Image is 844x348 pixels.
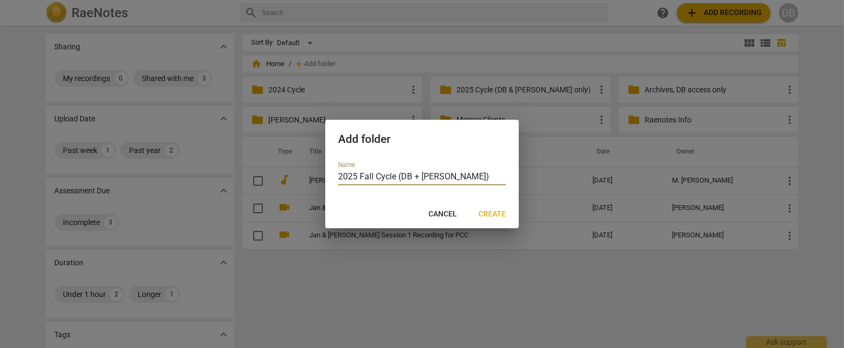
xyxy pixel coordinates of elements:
[338,133,506,146] h2: Add folder
[420,205,466,224] button: Cancel
[470,205,514,224] button: Create
[478,209,506,220] span: Create
[428,209,457,220] span: Cancel
[338,162,355,168] label: Name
